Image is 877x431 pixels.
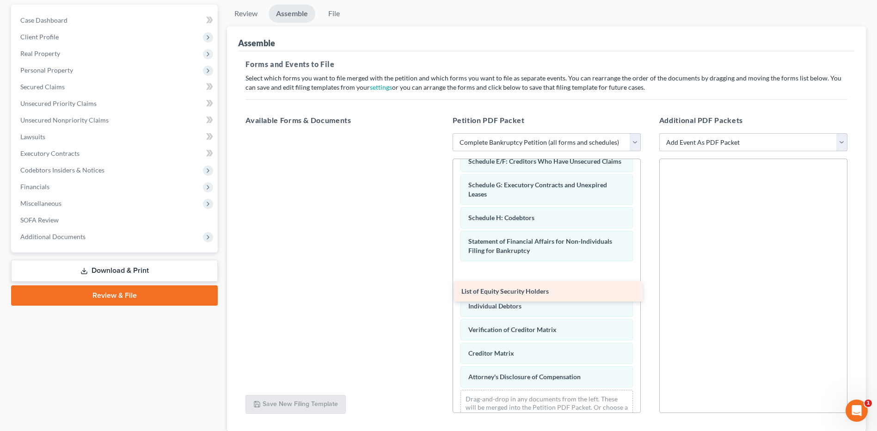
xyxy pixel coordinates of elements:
a: Unsecured Nonpriority Claims [13,112,218,129]
a: Unsecured Priority Claims [13,95,218,112]
span: 1 [865,400,872,407]
span: Statement of Financial Affairs for Non-Individuals Filing for Bankruptcy [468,237,612,254]
a: Secured Claims [13,79,218,95]
span: Lawsuits [20,133,45,141]
a: Download & Print [11,260,218,282]
h5: Available Forms & Documents [245,115,434,126]
div: Drag-and-drop in any documents from the left. These will be merged into the Petition PDF Packet. ... [460,390,633,425]
a: Review & File [11,285,218,306]
span: Additional Documents [20,233,86,240]
span: Codebtors Insiders & Notices [20,166,104,174]
a: Lawsuits [13,129,218,145]
span: Secured Claims [20,83,65,91]
span: Financials [20,183,49,191]
button: Save New Filing Template [245,395,346,414]
div: Assemble [238,37,275,49]
span: Schedule E/F: Creditors Who Have Unsecured Claims [468,157,621,165]
span: SOFA Review [20,216,59,224]
span: Schedule H: Codebtors [468,214,534,222]
a: Assemble [269,5,315,23]
h5: Additional PDF Packets [659,115,847,126]
iframe: Intercom live chat [846,400,868,422]
a: settings [370,83,392,91]
span: Creditor Matrix [468,349,514,357]
span: Unsecured Priority Claims [20,99,97,107]
span: Miscellaneous [20,199,61,207]
span: Attorney's Disclosure of Compensation [468,373,581,381]
span: Executory Contracts [20,149,80,157]
span: Schedule G: Executory Contracts and Unexpired Leases [468,181,607,198]
a: Review [227,5,265,23]
span: Unsecured Nonpriority Claims [20,116,109,124]
a: SOFA Review [13,212,218,228]
a: Case Dashboard [13,12,218,29]
span: Verification of Creditor Matrix [468,326,557,333]
a: File [319,5,349,23]
span: Client Profile [20,33,59,41]
p: Select which forms you want to file merged with the petition and which forms you want to file as ... [245,74,847,92]
span: List of Equity Security Holders [461,287,549,295]
span: Petition PDF Packet [453,116,525,124]
a: Executory Contracts [13,145,218,162]
span: Case Dashboard [20,16,67,24]
span: Real Property [20,49,60,57]
h5: Forms and Events to File [245,59,847,70]
span: Personal Property [20,66,73,74]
